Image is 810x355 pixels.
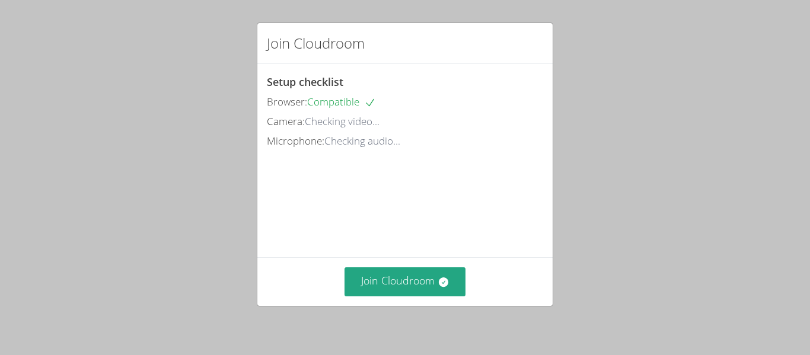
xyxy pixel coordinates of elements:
[267,114,305,128] span: Camera:
[267,75,343,89] span: Setup checklist
[267,95,307,108] span: Browser:
[324,134,400,148] span: Checking audio...
[345,267,466,296] button: Join Cloudroom
[307,95,376,108] span: Compatible
[267,134,324,148] span: Microphone:
[305,114,380,128] span: Checking video...
[267,33,365,54] h2: Join Cloudroom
